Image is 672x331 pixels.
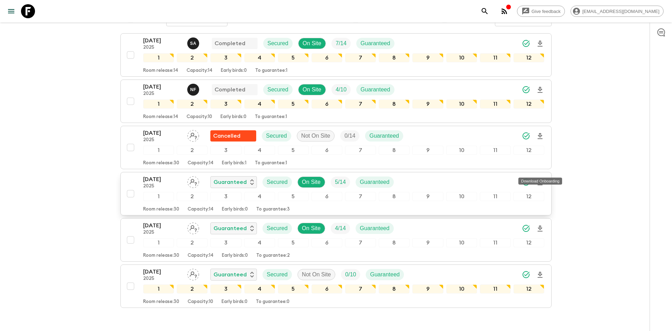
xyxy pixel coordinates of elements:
div: Trip Fill [331,84,351,95]
div: 1 [143,146,174,155]
div: 11 [480,99,511,109]
div: 10 [446,192,477,201]
div: 8 [379,53,409,62]
p: Early birds: 1 [222,160,246,166]
p: Capacity: 10 [187,114,212,120]
div: Secured [263,38,293,49]
svg: Synced Successfully [522,270,530,279]
div: 1 [143,284,174,294]
p: To guarantee: 3 [256,207,290,212]
p: 2025 [143,137,182,143]
span: Assign pack leader [187,225,199,230]
svg: Synced Successfully [522,39,530,48]
div: 10 [446,284,477,294]
button: [DATE]2025Assign pack leaderGuaranteedSecuredOn SiteTrip FillGuaranteed123456789101112Room releas... [120,218,552,262]
div: Trip Fill [331,177,350,188]
span: Suren Abeykoon [187,40,201,45]
p: Early birds: 0 [222,253,248,258]
p: Guaranteed [370,270,400,279]
p: On Site [302,224,321,233]
p: To guarantee: 1 [255,160,287,166]
p: On Site [303,85,321,94]
div: 7 [345,192,376,201]
div: 3 [210,146,241,155]
div: 3 [210,99,241,109]
div: 4 [244,146,275,155]
p: To guarantee: 0 [256,299,289,305]
div: 2 [177,284,208,294]
div: 6 [311,146,342,155]
div: 2 [177,53,208,62]
div: 12 [513,146,544,155]
div: 10 [446,238,477,247]
div: 8 [379,192,409,201]
div: 7 [345,99,376,109]
div: Not On Site [297,130,335,142]
div: 2 [177,238,208,247]
p: Early birds: 0 [221,68,247,74]
p: Early birds: 0 [222,207,248,212]
p: On Site [303,39,321,48]
div: Trip Fill [331,38,351,49]
p: [DATE] [143,36,182,45]
p: Room release: 14 [143,114,178,120]
p: Room release: 30 [143,207,179,212]
div: On Site [297,223,325,234]
div: Trip Fill [340,130,359,142]
div: 7 [345,284,376,294]
svg: Synced Successfully [522,224,530,233]
p: 7 / 14 [336,39,346,48]
div: 1 [143,238,174,247]
p: Secured [267,85,288,94]
div: 6 [311,284,342,294]
span: [EMAIL_ADDRESS][DOMAIN_NAME] [579,9,663,14]
p: [DATE] [143,268,182,276]
p: 2025 [143,230,182,235]
p: Guaranteed [369,132,399,140]
p: Guaranteed [213,270,247,279]
button: search adventures [478,4,492,18]
div: On Site [298,38,326,49]
div: [EMAIL_ADDRESS][DOMAIN_NAME] [570,6,664,17]
p: Guaranteed [213,224,247,233]
div: Trip Fill [341,269,360,280]
svg: Download Onboarding [536,86,544,94]
div: 3 [210,238,241,247]
div: 4 [244,99,275,109]
p: To guarantee: 1 [255,68,287,74]
p: Early birds: 0 [220,114,246,120]
div: 9 [412,53,443,62]
p: Room release: 30 [143,299,179,305]
p: [DATE] [143,221,182,230]
div: 6 [311,238,342,247]
div: Secured [262,130,291,142]
div: 9 [412,192,443,201]
button: [DATE]2025Assign pack leaderGuaranteedSecuredNot On SiteTrip FillGuaranteed123456789101112Room re... [120,264,552,308]
div: 5 [278,99,309,109]
div: On Site [297,177,325,188]
p: Secured [267,39,288,48]
p: Guaranteed [360,178,390,186]
div: 8 [379,99,409,109]
p: Cancelled [213,132,240,140]
p: [DATE] [143,175,182,184]
p: 2025 [143,45,182,50]
div: Not On Site [297,269,336,280]
div: 12 [513,284,544,294]
p: Capacity: 14 [187,68,212,74]
div: 11 [480,53,511,62]
p: Capacity: 10 [188,299,213,305]
p: Completed [215,39,245,48]
div: 10 [446,99,477,109]
p: 0 / 10 [345,270,356,279]
span: Niruth Fernando [187,86,201,91]
p: 4 / 14 [335,224,346,233]
div: 7 [345,53,376,62]
div: 5 [278,284,309,294]
button: [DATE]2025Assign pack leaderGuaranteedSecuredOn SiteTrip FillGuaranteed123456789101112Room releas... [120,172,552,215]
div: 1 [143,192,174,201]
p: Capacity: 14 [188,207,213,212]
p: 2025 [143,184,182,189]
div: 1 [143,53,174,62]
p: [DATE] [143,83,182,91]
